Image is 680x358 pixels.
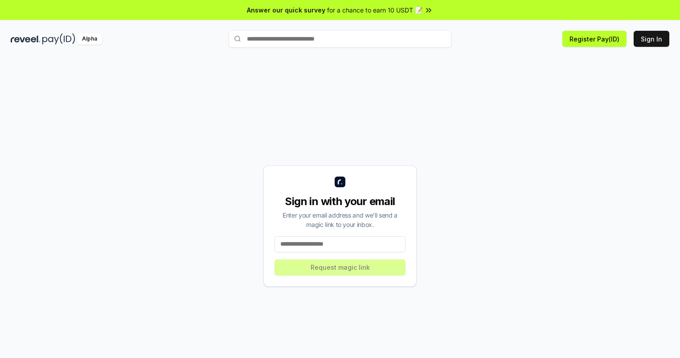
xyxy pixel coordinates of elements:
button: Sign In [634,31,669,47]
div: Enter your email address and we’ll send a magic link to your inbox. [274,210,406,229]
img: reveel_dark [11,33,41,45]
div: Alpha [77,33,102,45]
div: Sign in with your email [274,194,406,209]
span: Answer our quick survey [247,5,325,15]
span: for a chance to earn 10 USDT 📝 [327,5,422,15]
img: pay_id [42,33,75,45]
button: Register Pay(ID) [562,31,627,47]
img: logo_small [335,177,345,187]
